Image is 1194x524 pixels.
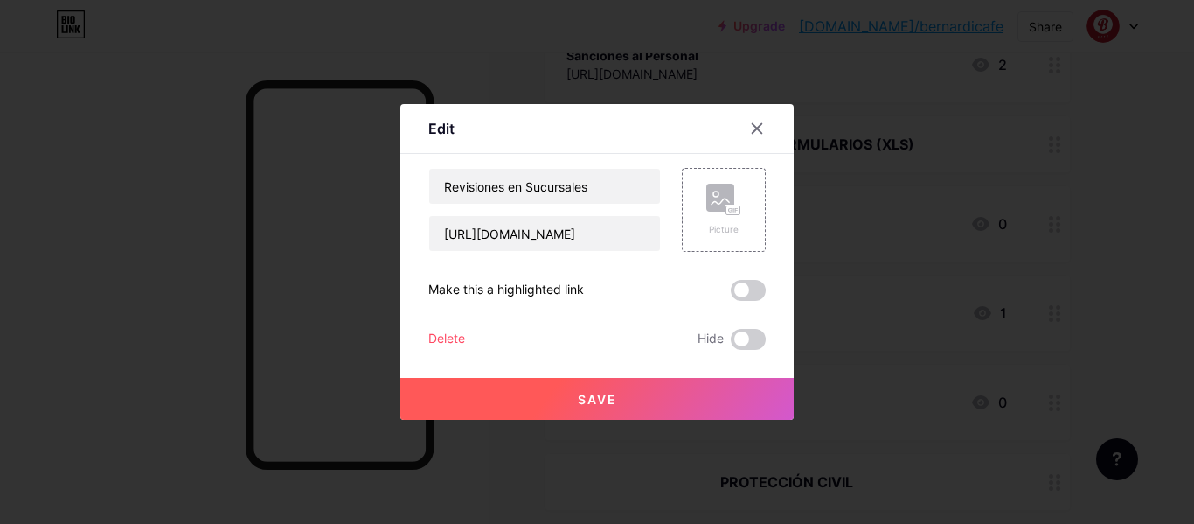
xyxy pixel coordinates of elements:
[428,118,455,139] div: Edit
[428,329,465,350] div: Delete
[400,378,794,420] button: Save
[429,169,660,204] input: Title
[698,329,724,350] span: Hide
[428,280,584,301] div: Make this a highlighted link
[429,216,660,251] input: URL
[578,392,617,407] span: Save
[706,223,741,236] div: Picture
